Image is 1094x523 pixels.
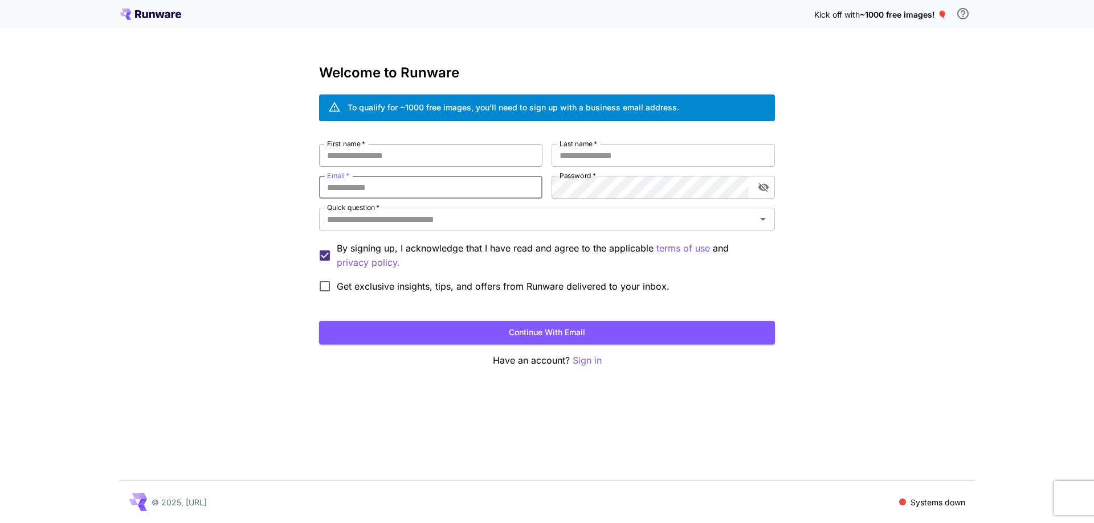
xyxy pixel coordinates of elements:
p: terms of use [656,241,710,256]
p: © 2025, [URL] [152,496,207,508]
label: Quick question [327,203,379,212]
div: To qualify for ~1000 free images, you’ll need to sign up with a business email address. [348,101,679,113]
button: toggle password visibility [753,177,774,197]
button: Sign in [573,353,602,368]
button: By signing up, I acknowledge that I have read and agree to the applicable terms of use and [337,256,400,270]
button: By signing up, I acknowledge that I have read and agree to the applicable and privacy policy. [656,241,710,256]
label: Password [560,171,596,180]
p: By signing up, I acknowledge that I have read and agree to the applicable and [337,241,766,270]
label: First name [327,139,365,149]
button: Open [755,211,771,227]
button: In order to qualify for free credit, you need to sign up with a business email address and click ... [952,2,974,25]
button: Continue with email [319,321,775,344]
span: Kick off with [814,10,860,19]
p: Have an account? [319,353,775,368]
label: Last name [560,139,597,149]
label: Email [327,171,349,180]
span: ~1000 free images! 🎈 [860,10,947,19]
h3: Welcome to Runware [319,65,775,81]
p: Systems down [911,496,965,508]
p: privacy policy. [337,256,400,270]
span: Get exclusive insights, tips, and offers from Runware delivered to your inbox. [337,279,670,293]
